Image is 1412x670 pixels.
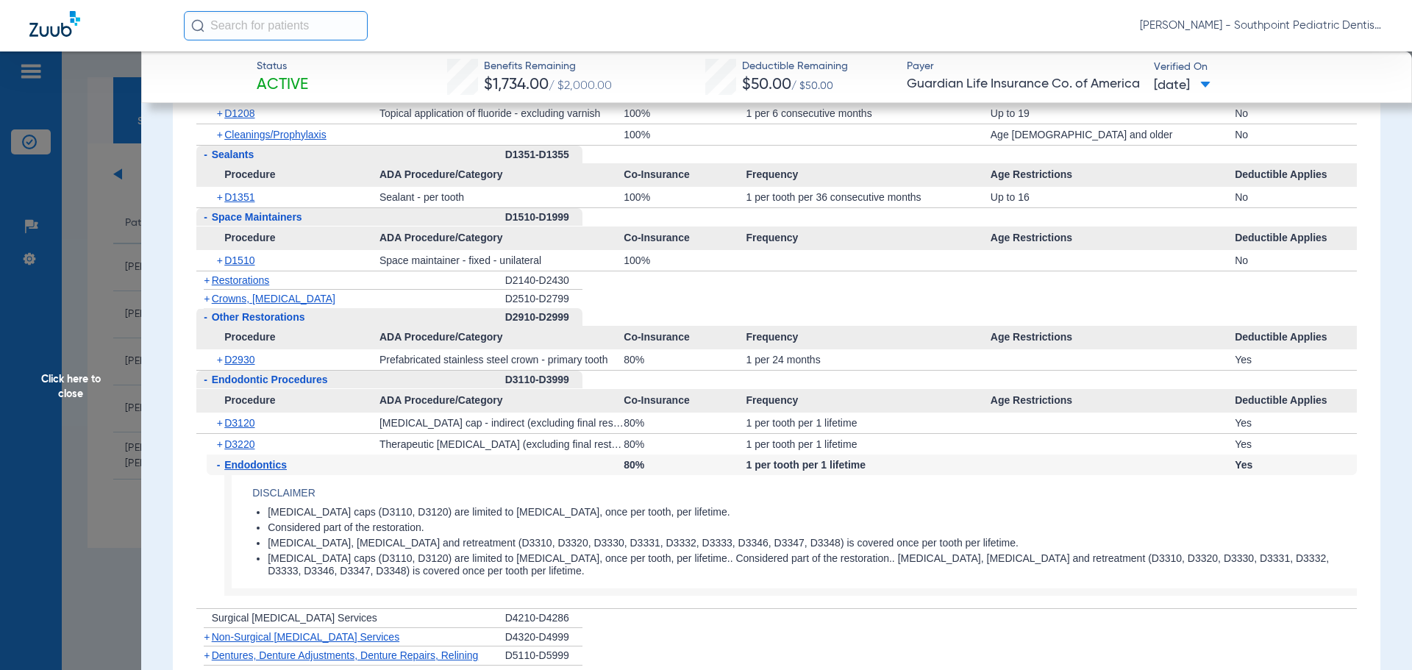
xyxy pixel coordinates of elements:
span: + [217,434,225,455]
span: + [204,649,210,661]
div: 1 per 24 months [746,349,990,370]
span: Non-Surgical [MEDICAL_DATA] Services [212,631,399,643]
span: Deductible Remaining [742,59,848,74]
span: Frequency [746,326,990,349]
div: 80% [624,455,746,475]
div: 100% [624,250,746,271]
span: Co-Insurance [624,163,746,187]
span: - [204,311,207,323]
div: 100% [624,103,746,124]
h4: Disclaimer [252,485,1357,501]
div: Age [DEMOGRAPHIC_DATA] and older [991,124,1235,145]
div: Up to 19 [991,103,1235,124]
iframe: Chat Widget [1338,599,1412,670]
span: D3220 [224,438,254,450]
span: $50.00 [742,77,791,93]
span: Deductible Applies [1235,389,1357,413]
span: Benefits Remaining [484,59,612,74]
span: Frequency [746,227,990,250]
span: + [217,250,225,271]
span: Surgical [MEDICAL_DATA] Services [212,612,377,624]
span: Deductible Applies [1235,163,1357,187]
span: Dentures, Denture Adjustments, Denture Repairs, Relining [212,649,479,661]
span: Endodontics [224,459,287,471]
span: D2930 [224,354,254,366]
div: Yes [1235,349,1357,370]
li: Considered part of the restoration. [268,521,1357,535]
span: Payer [907,59,1141,74]
span: Age Restrictions [991,227,1235,250]
div: 80% [624,413,746,433]
span: Co-Insurance [624,326,746,349]
div: D2510-D2799 [505,290,582,308]
span: + [204,293,210,304]
span: + [204,631,210,643]
span: ADA Procedure/Category [379,227,624,250]
div: D5110-D5999 [505,646,582,666]
div: 1 per tooth per 1 lifetime [746,434,990,455]
span: Crowns, [MEDICAL_DATA] [212,293,335,304]
img: Zuub Logo [29,11,80,37]
span: ADA Procedure/Category [379,163,624,187]
span: Procedure [196,389,379,413]
span: Deductible Applies [1235,326,1357,349]
div: 1 per tooth per 1 lifetime [746,413,990,433]
div: 100% [624,187,746,207]
span: Procedure [196,326,379,349]
div: No [1235,187,1357,207]
span: - [204,211,207,223]
div: 1 per 6 consecutive months [746,103,990,124]
div: D4210-D4286 [505,609,582,628]
img: Search Icon [191,19,204,32]
span: Active [257,75,308,96]
span: Frequency [746,389,990,413]
div: 1 per tooth per 1 lifetime [746,455,990,475]
span: / $2,000.00 [549,80,612,92]
div: Space maintainer - fixed - unilateral [379,250,624,271]
span: ADA Procedure/Category [379,389,624,413]
span: Procedure [196,163,379,187]
div: D2910-D2999 [505,308,582,327]
div: 100% [624,124,746,145]
span: Frequency [746,163,990,187]
div: D1510-D1999 [505,208,582,227]
div: Topical application of fluoride - excluding varnish [379,103,624,124]
div: D4320-D4999 [505,628,582,647]
div: 80% [624,434,746,455]
span: Sealants [212,149,254,160]
span: + [204,274,210,286]
span: - [204,374,207,385]
span: + [217,103,225,124]
div: Yes [1235,434,1357,455]
span: + [217,187,225,207]
span: [PERSON_NAME] - Southpoint Pediatric Dentistry [1140,18,1383,33]
span: Co-Insurance [624,227,746,250]
span: [DATE] [1154,76,1210,95]
div: D2140-D2430 [505,271,582,291]
div: Yes [1235,413,1357,433]
span: Verified On [1154,60,1388,75]
span: Endodontic Procedures [212,374,328,385]
div: No [1235,124,1357,145]
li: [MEDICAL_DATA] caps (D3110, D3120) are limited to [MEDICAL_DATA], once per tooth, per lifetime.. ... [268,552,1357,578]
div: Up to 16 [991,187,1235,207]
span: D1208 [224,107,254,119]
span: D1510 [224,254,254,266]
div: No [1235,250,1357,271]
span: Age Restrictions [991,163,1235,187]
span: Cleanings/Prophylaxis [224,129,327,140]
div: Therapeutic [MEDICAL_DATA] (excluding final restoration) - removal of [MEDICAL_DATA] coronal to t... [379,434,624,455]
div: D3110-D3999 [505,371,582,390]
span: Other Restorations [212,311,305,323]
input: Search for patients [184,11,368,40]
li: [MEDICAL_DATA] caps (D3110, D3120) are limited to [MEDICAL_DATA], once per tooth, per lifetime. [268,506,1357,519]
div: 1 per tooth per 36 consecutive months [746,187,990,207]
span: / $50.00 [791,81,833,91]
span: Status [257,59,308,74]
span: Age Restrictions [991,326,1235,349]
span: ADA Procedure/Category [379,326,624,349]
div: [MEDICAL_DATA] cap - indirect (excluding final restoration) [379,413,624,433]
div: No [1235,103,1357,124]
